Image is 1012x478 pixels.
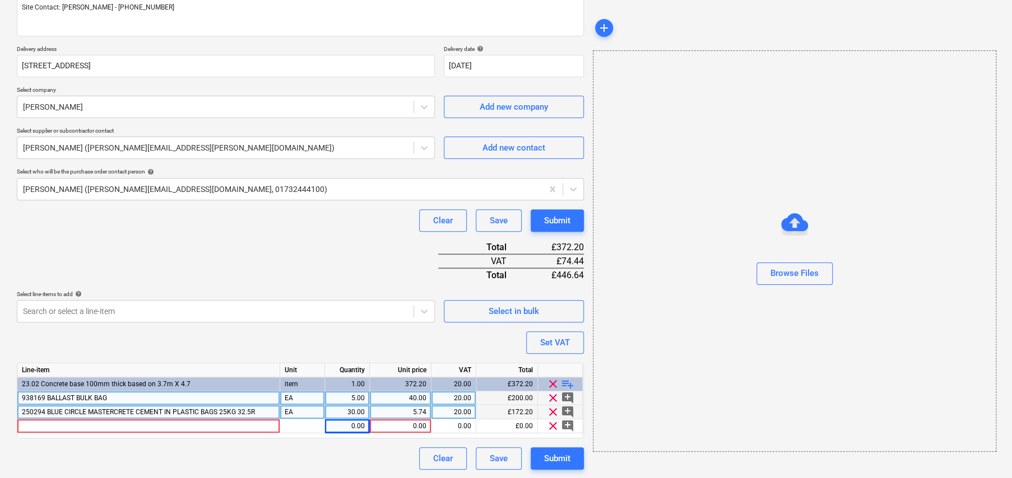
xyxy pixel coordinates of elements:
[17,168,584,175] div: Select who will be the purchase order contact person
[280,363,325,377] div: Unit
[17,290,435,298] div: Select line-items to add
[329,405,365,419] div: 30.00
[546,377,560,391] span: clear
[73,290,82,297] span: help
[770,266,819,280] div: Browse Files
[17,86,435,96] p: Select company
[444,96,584,118] button: Add new company
[524,241,584,254] div: £372.20
[476,209,522,232] button: Save
[444,137,584,159] button: Add new contact
[956,424,1012,478] iframe: Chat Widget
[444,300,584,322] button: Select in bulk
[22,408,255,416] span: 250294 BLUE CIRCLE MASTERCRETE CEMENT IN PLASTIC BAGS 25KG 32.5R
[561,405,574,419] span: add_comment
[546,419,560,433] span: clear
[374,377,426,391] div: 372.20
[438,241,524,254] div: Total
[374,405,426,419] div: 5.74
[325,363,370,377] div: Quantity
[17,127,435,137] p: Select supplier or subcontractor contact
[476,419,538,433] div: £0.00
[490,451,508,466] div: Save
[546,391,560,405] span: clear
[17,45,435,55] p: Delivery address
[475,45,484,52] span: help
[22,394,107,402] span: 938169 BALLAST BULK BAG
[436,391,471,405] div: 20.00
[419,447,467,470] button: Clear
[482,140,545,155] div: Add new contact
[329,391,365,405] div: 5.00
[419,209,467,232] button: Clear
[280,377,325,391] div: item
[438,268,524,282] div: Total
[480,100,548,114] div: Add new company
[544,451,570,466] div: Submit
[524,254,584,268] div: £74.44
[526,331,584,354] button: Set VAT
[17,363,280,377] div: Line-item
[561,419,574,433] span: add_comment
[524,268,584,282] div: £446.64
[593,50,996,452] div: Browse Files
[531,209,584,232] button: Submit
[329,419,365,433] div: 0.00
[438,254,524,268] div: VAT
[17,55,435,77] input: Delivery address
[561,377,574,391] span: playlist_add
[436,377,471,391] div: 20.00
[476,377,538,391] div: £372.20
[374,391,426,405] div: 40.00
[476,447,522,470] button: Save
[444,55,584,77] input: Delivery date not specified
[546,405,560,419] span: clear
[476,405,538,419] div: £172.20
[145,168,154,175] span: help
[561,391,574,405] span: add_comment
[531,447,584,470] button: Submit
[756,263,833,285] button: Browse Files
[280,391,325,405] div: EA
[544,213,570,228] div: Submit
[476,391,538,405] div: £200.00
[374,419,426,433] div: 0.00
[476,363,538,377] div: Total
[329,377,365,391] div: 1.00
[436,405,471,419] div: 20.00
[490,213,508,228] div: Save
[489,304,539,318] div: Select in bulk
[370,363,431,377] div: Unit price
[280,405,325,419] div: EA
[433,213,453,228] div: Clear
[433,451,453,466] div: Clear
[444,45,584,53] div: Delivery date
[431,363,476,377] div: VAT
[540,335,570,350] div: Set VAT
[22,380,191,388] span: 23.02 Concrete base 100mm thick based on 3.7m X 4.7
[597,21,611,35] span: add
[436,419,471,433] div: 0.00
